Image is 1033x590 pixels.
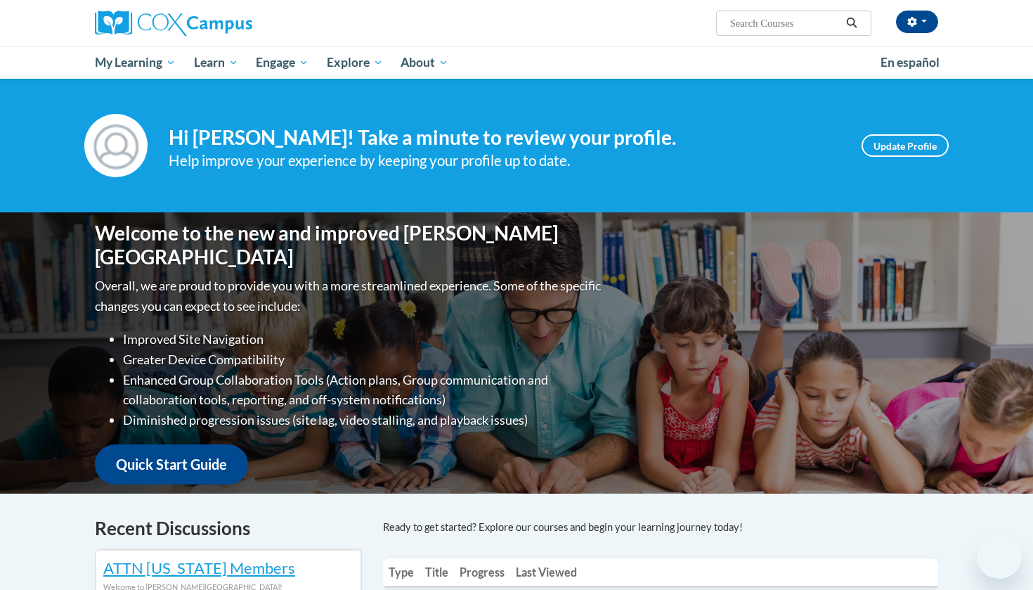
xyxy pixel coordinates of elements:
th: Type [383,558,420,586]
span: En español [881,55,940,70]
span: Engage [256,54,308,71]
a: ATTN [US_STATE] Members [103,558,295,577]
a: Quick Start Guide [95,444,248,485]
div: Help improve your experience by keeping your profile up to date. [169,149,840,172]
a: En español [871,48,949,77]
a: Learn [185,46,247,79]
a: My Learning [86,46,185,79]
th: Title [420,558,454,586]
p: Overall, we are proud to provide you with a more streamlined experience. Some of the specific cha... [95,276,604,316]
li: Enhanced Group Collaboration Tools (Action plans, Group communication and collaboration tools, re... [123,370,604,411]
h4: Hi [PERSON_NAME]! Take a minute to review your profile. [169,126,840,150]
li: Improved Site Navigation [123,329,604,349]
span: About [401,54,448,71]
input: Search Courses [729,15,841,32]
img: Profile Image [84,114,148,177]
button: Search [841,15,862,32]
a: Update Profile [862,134,949,157]
a: Explore [318,46,392,79]
iframe: Button to launch messaging window [977,534,1022,579]
li: Greater Device Compatibility [123,349,604,370]
li: Diminished progression issues (site lag, video stalling, and playback issues) [123,410,604,430]
div: Main menu [74,46,959,79]
a: About [392,46,458,79]
span: Explore [327,54,383,71]
th: Progress [454,558,510,586]
img: Cox Campus [95,11,252,36]
h4: Recent Discussions [95,515,362,542]
a: Cox Campus [95,11,362,36]
a: Engage [247,46,318,79]
span: My Learning [95,54,176,71]
button: Account Settings [896,11,938,33]
th: Last Viewed [510,558,583,586]
h1: Welcome to the new and improved [PERSON_NAME][GEOGRAPHIC_DATA] [95,222,604,269]
span: Learn [194,54,238,71]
